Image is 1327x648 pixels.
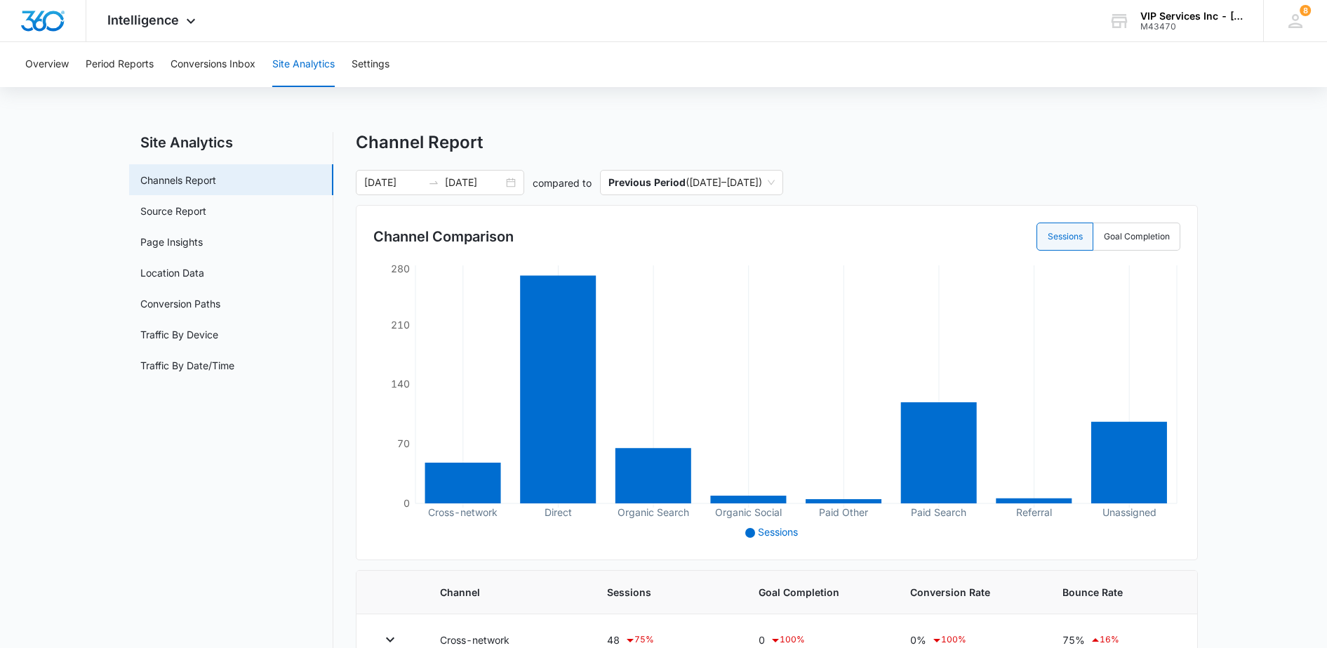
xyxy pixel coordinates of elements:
[428,177,439,188] span: to
[608,176,686,188] p: Previous Period
[1140,22,1243,32] div: account id
[1300,5,1311,16] span: 8
[404,497,410,509] tspan: 0
[140,234,203,249] a: Page Insights
[107,13,179,27] span: Intelligence
[758,526,798,538] span: Sessions
[911,506,966,518] tspan: Paid Search
[140,173,216,187] a: Channels Report
[391,378,410,390] tspan: 140
[272,42,335,87] button: Site Analytics
[25,42,69,87] button: Overview
[759,585,876,600] span: Goal Completion
[373,226,514,247] h3: Channel Comparison
[445,175,503,190] input: End date
[86,42,154,87] button: Period Reports
[428,177,439,188] span: swap-right
[391,319,410,331] tspan: 210
[140,296,220,311] a: Conversion Paths
[608,171,775,194] span: ( [DATE] – [DATE] )
[607,585,725,600] span: Sessions
[910,585,1028,600] span: Conversion Rate
[1093,223,1180,251] label: Goal Completion
[545,506,572,518] tspan: Direct
[1062,585,1175,600] span: Bounce Rate
[352,42,389,87] button: Settings
[140,204,206,218] a: Source Report
[171,42,255,87] button: Conversions Inbox
[140,358,234,373] a: Traffic By Date/Time
[356,132,483,153] h1: Channel Report
[1300,5,1311,16] div: notifications count
[618,506,689,519] tspan: Organic Search
[428,506,498,518] tspan: Cross-network
[715,506,782,519] tspan: Organic Social
[1016,506,1052,518] tspan: Referral
[391,263,410,275] tspan: 280
[140,265,204,280] a: Location Data
[533,176,592,190] p: compared to
[440,585,573,600] span: Channel
[1140,11,1243,22] div: account name
[129,132,333,153] h2: Site Analytics
[364,175,422,190] input: Start date
[397,437,410,449] tspan: 70
[819,506,868,518] tspan: Paid Other
[140,327,218,342] a: Traffic By Device
[1102,506,1156,519] tspan: Unassigned
[1036,223,1093,251] label: Sessions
